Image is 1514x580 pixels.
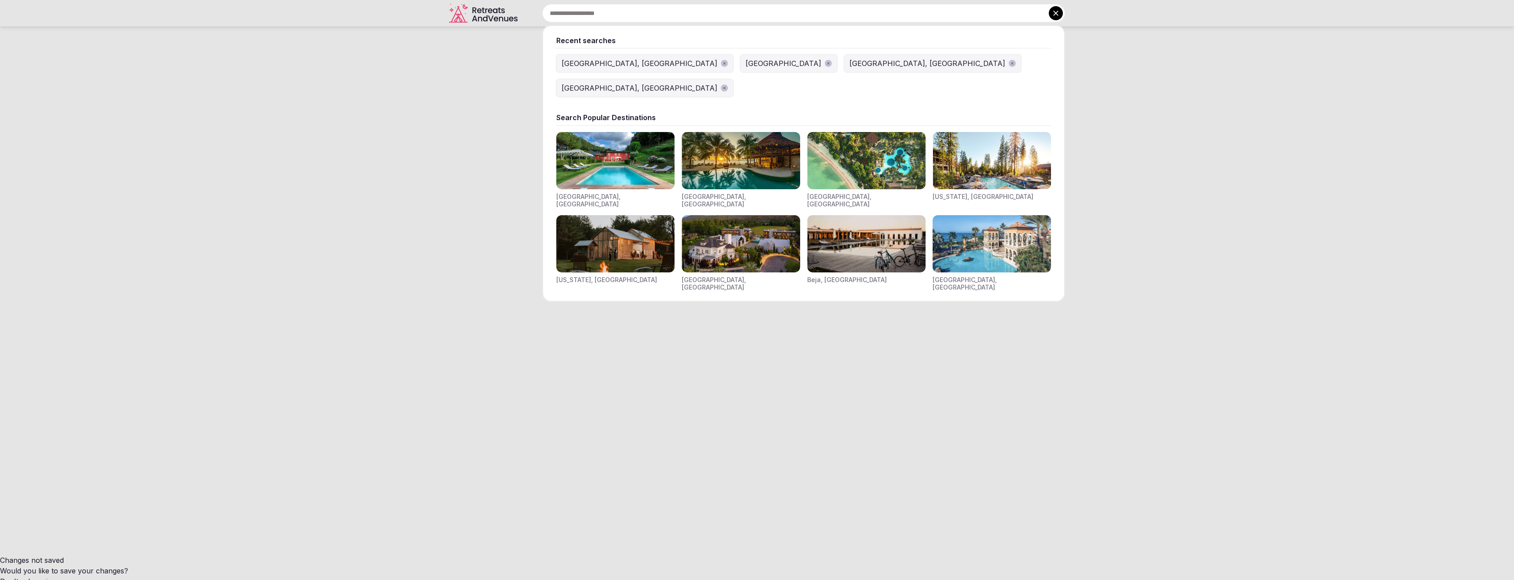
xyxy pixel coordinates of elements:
[933,132,1051,208] div: Visit venues for California, USA
[682,215,800,291] div: Visit venues for Napa Valley, USA
[562,58,717,69] div: [GEOGRAPHIC_DATA], [GEOGRAPHIC_DATA]
[807,193,926,208] div: [GEOGRAPHIC_DATA], [GEOGRAPHIC_DATA]
[844,55,1021,72] button: [GEOGRAPHIC_DATA], [GEOGRAPHIC_DATA]
[556,215,675,272] img: Visit venues for New York, USA
[682,215,800,272] img: Visit venues for Napa Valley, USA
[933,215,1051,272] img: Visit venues for Canarias, Spain
[556,276,657,284] div: [US_STATE], [GEOGRAPHIC_DATA]
[933,276,1051,291] div: [GEOGRAPHIC_DATA], [GEOGRAPHIC_DATA]
[556,113,1051,122] div: Search Popular Destinations
[807,132,926,189] img: Visit venues for Indonesia, Bali
[556,193,675,208] div: [GEOGRAPHIC_DATA], [GEOGRAPHIC_DATA]
[682,132,800,208] div: Visit venues for Riviera Maya, Mexico
[562,83,717,93] div: [GEOGRAPHIC_DATA], [GEOGRAPHIC_DATA]
[556,79,733,97] button: [GEOGRAPHIC_DATA], [GEOGRAPHIC_DATA]
[807,215,926,291] div: Visit venues for Beja, Portugal
[933,215,1051,291] div: Visit venues for Canarias, Spain
[807,276,887,284] div: Beja, [GEOGRAPHIC_DATA]
[556,36,1051,45] div: Recent searches
[556,132,675,208] div: Visit venues for Toscana, Italy
[556,55,733,72] button: [GEOGRAPHIC_DATA], [GEOGRAPHIC_DATA]
[556,132,675,189] img: Visit venues for Toscana, Italy
[933,132,1051,189] img: Visit venues for California, USA
[556,215,675,291] div: Visit venues for New York, USA
[933,193,1033,201] div: [US_STATE], [GEOGRAPHIC_DATA]
[807,215,926,272] img: Visit venues for Beja, Portugal
[740,55,837,72] button: [GEOGRAPHIC_DATA]
[682,132,800,189] img: Visit venues for Riviera Maya, Mexico
[682,193,800,208] div: [GEOGRAPHIC_DATA], [GEOGRAPHIC_DATA]
[746,58,821,69] div: [GEOGRAPHIC_DATA]
[682,276,800,291] div: [GEOGRAPHIC_DATA], [GEOGRAPHIC_DATA]
[849,58,1005,69] div: [GEOGRAPHIC_DATA], [GEOGRAPHIC_DATA]
[807,132,926,208] div: Visit venues for Indonesia, Bali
